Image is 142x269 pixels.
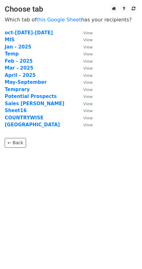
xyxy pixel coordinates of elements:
[77,108,93,113] a: View
[77,30,93,36] a: View
[5,58,33,64] a: Feb - 2025
[5,65,33,71] a: Mar - 2025
[77,44,93,50] a: View
[83,45,93,49] small: View
[83,31,93,35] small: View
[77,101,93,106] a: View
[83,80,93,85] small: View
[5,16,137,23] p: Which tab of has your recipients?
[83,116,93,120] small: View
[77,87,93,92] a: View
[5,122,60,128] a: [GEOGRAPHIC_DATA]
[77,94,93,99] a: View
[77,115,93,121] a: View
[83,37,93,42] small: View
[77,72,93,78] a: View
[83,101,93,106] small: View
[5,72,35,78] a: April - 2025
[83,108,93,113] small: View
[83,94,93,99] small: View
[77,58,93,64] a: View
[5,37,14,43] a: MIS
[83,52,93,56] small: View
[5,108,27,113] a: Sheet16
[77,65,93,71] a: View
[5,115,44,121] a: COUNTRYWISE
[5,5,137,14] h3: Choose tab
[5,87,30,92] a: Temprary
[83,59,93,64] small: View
[5,30,53,36] a: oct-[DATE]-[DATE]
[5,138,26,148] a: ← Back
[83,66,93,71] small: View
[5,101,64,106] a: Sales [PERSON_NAME]
[83,73,93,78] small: View
[5,79,47,85] a: May-September
[77,37,93,43] a: View
[83,123,93,127] small: View
[77,79,93,85] a: View
[5,94,57,99] a: Potential Prospects
[77,51,93,57] a: View
[83,87,93,92] small: View
[77,122,93,128] a: View
[36,17,81,23] a: this Google Sheet
[5,51,19,57] a: Temp
[5,44,31,50] a: Jan - 2025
